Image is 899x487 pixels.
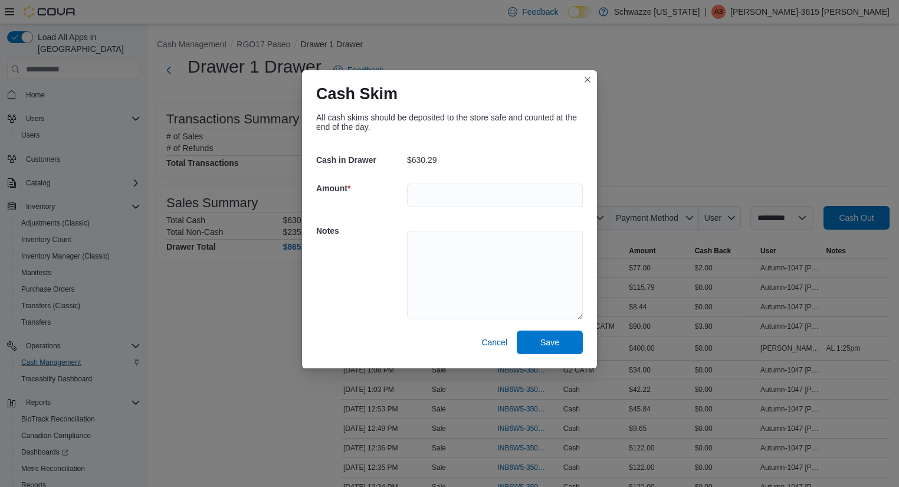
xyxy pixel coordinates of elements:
h5: Notes [316,219,405,243]
span: Save [540,336,559,348]
button: Save [517,331,583,354]
h5: Cash in Drawer [316,148,405,172]
h1: Cash Skim [316,84,398,103]
span: Cancel [481,336,507,348]
button: Closes this modal window [580,73,595,87]
h5: Amount [316,177,405,200]
p: $630.29 [407,155,437,165]
button: Cancel [477,331,512,354]
div: All cash skims should be deposited to the store safe and counted at the end of the day. [316,113,583,132]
